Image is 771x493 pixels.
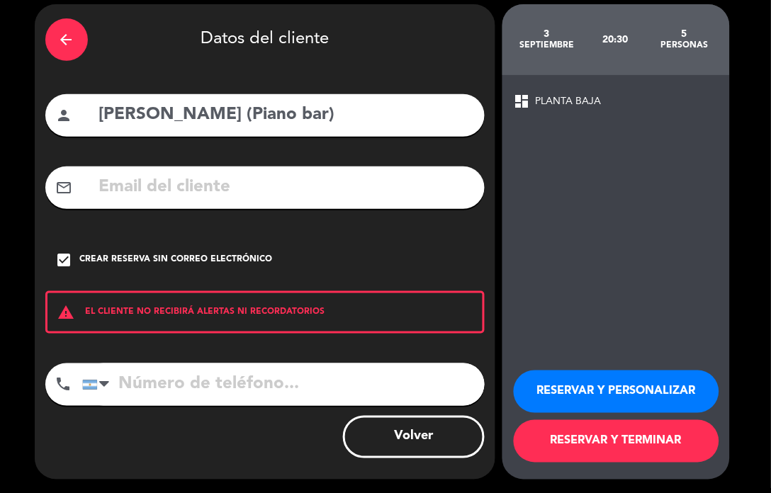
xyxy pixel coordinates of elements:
div: 20:30 [581,15,650,64]
i: mail_outline [56,179,73,196]
span: PLANTA BAJA [536,93,602,110]
button: RESERVAR Y PERSONALIZAR [514,370,719,413]
i: warning [47,304,86,321]
div: Datos del cliente [45,15,485,64]
input: Número de teléfono... [82,363,485,406]
i: person [56,107,73,124]
i: check_box [56,251,73,268]
span: dashboard [514,93,531,110]
i: arrow_back [58,31,75,48]
input: Nombre del cliente [98,101,474,130]
button: RESERVAR Y TERMINAR [514,420,719,463]
div: Crear reserva sin correo electrónico [80,253,273,267]
i: phone [55,376,72,393]
div: 5 [650,28,719,40]
div: Argentina: +54 [83,364,116,405]
input: Email del cliente [98,173,474,202]
div: septiembre [513,40,582,51]
div: personas [650,40,719,51]
button: Volver [343,416,485,458]
div: 3 [513,28,582,40]
div: EL CLIENTE NO RECIBIRÁ ALERTAS NI RECORDATORIOS [45,291,485,334]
